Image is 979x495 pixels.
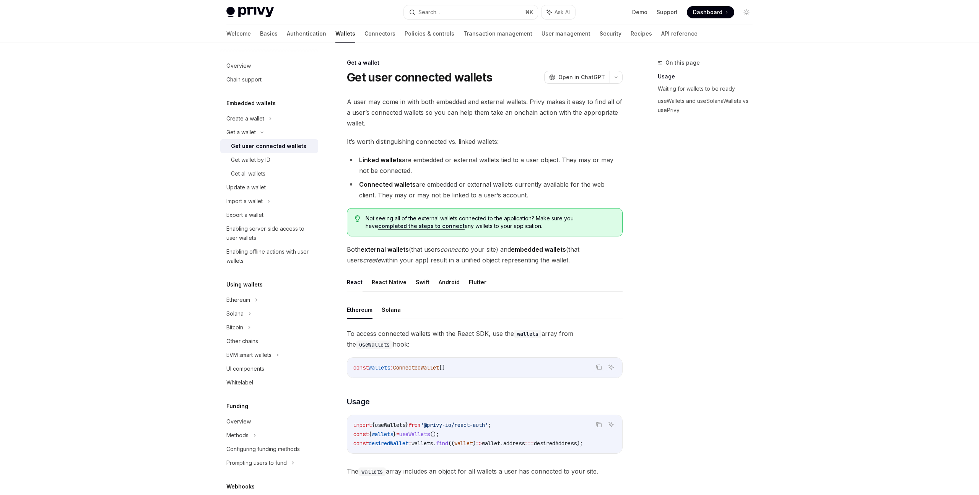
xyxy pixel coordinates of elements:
[658,95,759,116] a: useWallets and useSolanaWallets vs. usePrivy
[226,482,255,491] h5: Webhooks
[372,422,375,428] span: {
[405,422,408,428] span: }
[347,179,623,200] li: are embedded or external wallets currently available for the web client. They may or may not be l...
[226,417,251,426] div: Overview
[353,440,369,447] span: const
[503,440,525,447] span: address
[454,440,473,447] span: wallet
[534,440,577,447] span: desiredAddress
[411,440,433,447] span: wallets
[361,246,409,253] strong: external wallets
[439,364,445,371] span: []
[372,273,407,291] button: React Native
[226,402,248,411] h5: Funding
[231,169,265,178] div: Get all wallets
[226,337,258,346] div: Other chains
[606,362,616,372] button: Ask AI
[366,215,615,230] span: Not seeing all of the external wallets connected to the application? Make sure you have any walle...
[347,70,493,84] h1: Get user connected wallets
[740,6,753,18] button: Toggle dark mode
[369,440,408,447] span: desiredWallet
[347,96,623,129] span: A user may come in with both embedded and external wallets. Privy makes it easy to find all of a ...
[405,24,454,43] a: Policies & controls
[353,431,369,438] span: const
[476,440,482,447] span: =>
[359,181,416,188] strong: Connected wallets
[220,362,318,376] a: UI components
[363,256,381,264] em: create
[226,197,263,206] div: Import a wallet
[220,139,318,153] a: Get user connected wallets
[558,73,605,81] span: Open in ChatGPT
[226,295,250,304] div: Ethereum
[375,422,405,428] span: useWallets
[399,431,430,438] span: useWallets
[473,440,476,447] span: )
[661,24,698,43] a: API reference
[347,59,623,67] div: Get a wallet
[606,420,616,430] button: Ask AI
[542,5,575,19] button: Ask AI
[226,309,244,318] div: Solana
[393,431,396,438] span: }
[658,70,759,83] a: Usage
[594,362,604,372] button: Copy the contents from the code block
[418,8,440,17] div: Search...
[448,440,454,447] span: ((
[358,467,386,476] code: wallets
[220,222,318,245] a: Enabling server-side access to user wallets
[440,246,463,253] em: connect
[577,440,583,447] span: );
[430,431,439,438] span: ();
[226,99,276,108] h5: Embedded wallets
[404,5,538,19] button: Search...⌘K
[220,208,318,222] a: Export a wallet
[231,142,306,151] div: Get user connected wallets
[226,114,264,123] div: Create a wallet
[347,273,363,291] button: React
[632,8,647,16] a: Demo
[469,273,486,291] button: Flutter
[347,136,623,147] span: It’s worth distinguishing connected vs. linked wallets:
[594,420,604,430] button: Copy the contents from the code block
[433,440,436,447] span: .
[226,183,266,192] div: Update a wallet
[369,364,390,371] span: wallets
[665,58,700,67] span: On this page
[220,153,318,167] a: Get wallet by ID
[226,445,300,454] div: Configuring funding methods
[226,323,243,332] div: Bitcoin
[390,364,393,371] span: :
[226,350,272,360] div: EVM smart wallets
[416,273,429,291] button: Swift
[226,210,263,220] div: Export a wallet
[220,167,318,181] a: Get all wallets
[364,24,395,43] a: Connectors
[369,431,372,438] span: {
[382,301,401,319] button: Solana
[353,364,369,371] span: const
[393,364,439,371] span: ConnectedWallet
[555,8,570,16] span: Ask AI
[544,71,610,84] button: Open in ChatGPT
[658,83,759,95] a: Waiting for wallets to be ready
[436,440,448,447] span: find
[226,458,287,467] div: Prompting users to fund
[463,24,532,43] a: Transaction management
[347,301,372,319] button: Ethereum
[220,181,318,194] a: Update a wallet
[231,155,270,164] div: Get wallet by ID
[396,431,399,438] span: =
[347,396,370,407] span: Usage
[439,273,460,291] button: Android
[335,24,355,43] a: Wallets
[226,75,262,84] div: Chain support
[500,440,503,447] span: .
[356,340,393,349] code: useWallets
[260,24,278,43] a: Basics
[378,223,465,230] a: completed the steps to connect
[220,376,318,389] a: Whitelabel
[220,334,318,348] a: Other chains
[525,9,533,15] span: ⌘ K
[687,6,734,18] a: Dashboard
